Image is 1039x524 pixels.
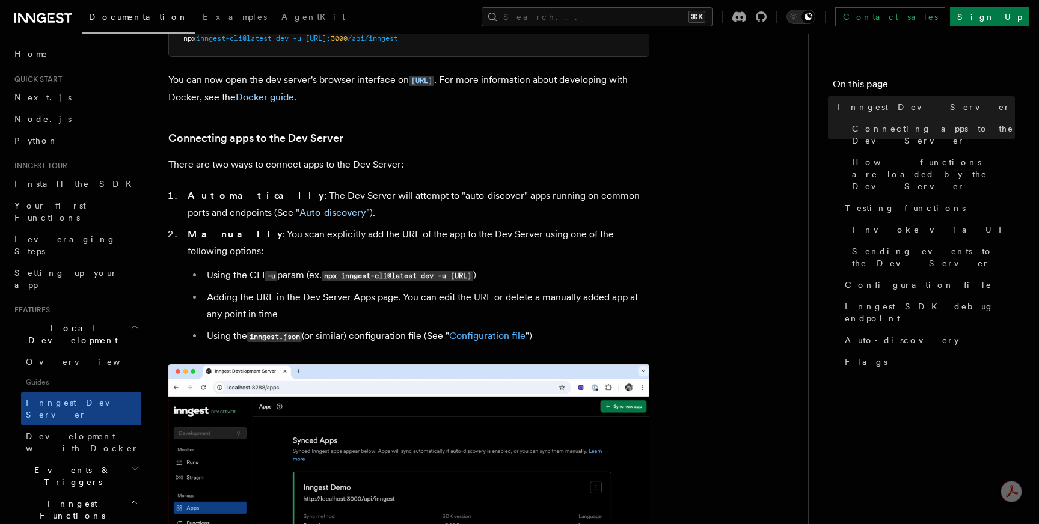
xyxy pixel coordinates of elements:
[322,271,473,281] code: npx inngest-cli@latest dev -u [URL]
[833,77,1015,96] h4: On this page
[847,219,1015,240] a: Invoke via UI
[840,296,1015,329] a: Inngest SDK debug endpoint
[845,202,966,214] span: Testing functions
[10,108,141,130] a: Node.js
[265,271,277,281] code: -u
[188,228,283,240] strong: Manually
[247,332,302,342] code: inngest.json
[10,43,141,65] a: Home
[14,93,72,102] span: Next.js
[21,373,141,392] span: Guides
[852,224,1012,236] span: Invoke via UI
[847,118,1015,151] a: Connecting apps to the Dev Server
[833,96,1015,118] a: Inngest Dev Server
[482,7,713,26] button: Search...⌘K
[10,322,131,346] span: Local Development
[10,464,131,488] span: Events & Triggers
[409,74,434,85] a: [URL]
[331,34,348,43] span: 3000
[688,11,705,23] kbd: ⌘K
[10,130,141,151] a: Python
[840,274,1015,296] a: Configuration file
[203,327,649,345] li: Using the (or similar) configuration file (See " ")
[348,34,398,43] span: /api/inngest
[14,201,86,222] span: Your first Functions
[14,234,116,256] span: Leveraging Steps
[852,245,1015,269] span: Sending events to the Dev Server
[188,190,324,201] strong: Automatically
[838,101,1011,113] span: Inngest Dev Server
[168,156,649,173] p: There are two ways to connect apps to the Dev Server:
[840,197,1015,219] a: Testing functions
[299,207,366,218] a: Auto-discovery
[845,300,1015,324] span: Inngest SDK debug endpoint
[89,12,188,22] span: Documentation
[14,136,58,145] span: Python
[183,34,196,43] span: npx
[835,7,945,26] a: Contact sales
[10,195,141,228] a: Your first Functions
[274,4,352,32] a: AgentKit
[184,226,649,345] li: : You scan explicitly add the URL of the app to the Dev Server using one of the following options:
[449,330,526,341] a: Configuration file
[10,228,141,262] a: Leveraging Steps
[21,425,141,459] a: Development with Docker
[236,91,294,103] a: Docker guide
[168,130,343,147] a: Connecting apps to the Dev Server
[21,351,141,373] a: Overview
[10,173,141,195] a: Install the SDK
[786,10,815,24] button: Toggle dark mode
[845,334,959,346] span: Auto-discovery
[203,12,267,22] span: Examples
[305,34,331,43] span: [URL]:
[950,7,1029,26] a: Sign Up
[10,75,62,84] span: Quick start
[276,34,289,43] span: dev
[10,161,67,171] span: Inngest tour
[26,431,139,453] span: Development with Docker
[10,351,141,459] div: Local Development
[10,459,141,493] button: Events & Triggers
[852,123,1015,147] span: Connecting apps to the Dev Server
[845,279,992,291] span: Configuration file
[845,356,887,368] span: Flags
[184,187,649,221] li: : The Dev Server will attempt to "auto-discover" apps running on common ports and endpoints (See ...
[14,114,72,124] span: Node.js
[14,179,139,189] span: Install the SDK
[82,4,195,34] a: Documentation
[26,398,129,419] span: Inngest Dev Server
[847,240,1015,274] a: Sending events to the Dev Server
[196,34,272,43] span: inngest-cli@latest
[840,329,1015,351] a: Auto-discovery
[26,357,150,367] span: Overview
[10,305,50,315] span: Features
[852,156,1015,192] span: How functions are loaded by the Dev Server
[10,317,141,351] button: Local Development
[847,151,1015,197] a: How functions are loaded by the Dev Server
[281,12,345,22] span: AgentKit
[203,267,649,284] li: Using the CLI param (ex. )
[840,351,1015,373] a: Flags
[195,4,274,32] a: Examples
[293,34,301,43] span: -u
[203,289,649,323] li: Adding the URL in the Dev Server Apps page. You can edit the URL or delete a manually added app a...
[10,262,141,296] a: Setting up your app
[168,72,649,106] p: You can now open the dev server's browser interface on . For more information about developing wi...
[10,87,141,108] a: Next.js
[10,498,130,522] span: Inngest Functions
[21,392,141,425] a: Inngest Dev Server
[409,76,434,86] code: [URL]
[14,268,118,290] span: Setting up your app
[14,48,48,60] span: Home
